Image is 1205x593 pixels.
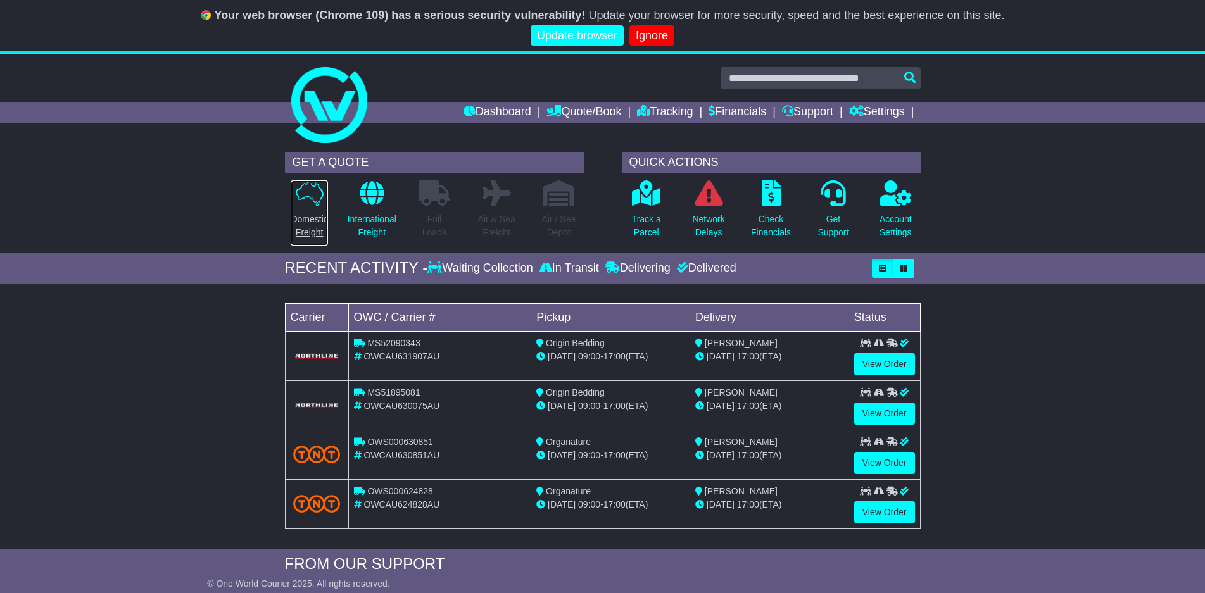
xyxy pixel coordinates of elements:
img: GetCarrierServiceLogo [293,402,341,409]
p: Get Support [817,213,849,239]
div: In Transit [536,261,602,275]
div: GET A QUOTE [285,152,584,173]
a: View Order [854,353,915,375]
span: OWCAU631907AU [363,351,439,361]
span: 09:00 [578,401,600,411]
span: [PERSON_NAME] [705,486,778,496]
div: - (ETA) [536,449,685,462]
div: - (ETA) [536,498,685,511]
span: OWS000630851 [367,437,433,447]
span: OWCAU630075AU [363,401,439,411]
span: Organature [546,437,591,447]
a: CheckFinancials [750,180,792,246]
span: [PERSON_NAME] [705,338,778,348]
a: Support [782,102,833,123]
span: Origin Bedding [546,338,605,348]
a: DomesticFreight [290,180,328,246]
img: GetCarrierServiceLogo [293,353,341,360]
td: Pickup [531,303,690,331]
b: Your web browser (Chrome 109) has a serious security vulnerability! [215,9,586,22]
img: TNT_Domestic.png [293,446,341,463]
span: 17:00 [603,450,626,460]
span: [DATE] [548,401,576,411]
span: 09:00 [578,351,600,361]
span: [DATE] [707,450,735,460]
span: 17:00 [603,401,626,411]
a: View Order [854,403,915,425]
span: 09:00 [578,499,600,509]
span: [DATE] [707,351,735,361]
div: (ETA) [695,350,843,363]
span: [DATE] [548,450,576,460]
a: Dashboard [464,102,531,123]
span: [DATE] [707,401,735,411]
td: Carrier [285,303,348,331]
div: (ETA) [695,498,843,511]
div: Delivered [674,261,736,275]
div: (ETA) [695,449,843,462]
p: Full Loads [419,213,450,239]
span: Organature [546,486,591,496]
td: Delivery [690,303,849,331]
a: Financials [709,102,766,123]
td: Status [849,303,920,331]
span: [DATE] [548,499,576,509]
div: Delivering [602,261,674,275]
span: [DATE] [548,351,576,361]
a: Quote/Book [546,102,621,123]
span: MS51895081 [367,387,420,397]
div: - (ETA) [536,399,685,413]
p: International Freight [348,213,396,239]
span: 09:00 [578,450,600,460]
span: 17:00 [603,351,626,361]
span: [PERSON_NAME] [705,387,778,397]
a: AccountSettings [879,180,912,246]
p: Track a Parcel [632,213,661,239]
span: 17:00 [737,351,759,361]
span: [DATE] [707,499,735,509]
div: RECENT ACTIVITY - [285,259,428,277]
a: Track aParcel [631,180,662,246]
p: Account Settings [880,213,912,239]
div: - (ETA) [536,350,685,363]
p: Air & Sea Freight [478,213,515,239]
p: Air / Sea Depot [542,213,576,239]
p: Domestic Freight [291,213,327,239]
a: Settings [849,102,905,123]
span: [PERSON_NAME] [705,437,778,447]
span: 17:00 [603,499,626,509]
td: OWC / Carrier # [348,303,531,331]
span: MS52090343 [367,338,420,348]
a: Update browser [531,25,624,46]
span: Origin Bedding [546,387,605,397]
a: View Order [854,501,915,523]
p: Check Financials [751,213,791,239]
a: Tracking [637,102,693,123]
span: 17:00 [737,401,759,411]
div: Waiting Collection [427,261,536,275]
a: View Order [854,452,915,474]
a: NetworkDelays [691,180,725,246]
span: OWS000624828 [367,486,433,496]
span: OWCAU630851AU [363,450,439,460]
span: Update your browser for more security, speed and the best experience on this site. [588,9,1004,22]
img: TNT_Domestic.png [293,495,341,512]
a: InternationalFreight [347,180,397,246]
a: GetSupport [817,180,849,246]
span: © One World Courier 2025. All rights reserved. [207,578,390,589]
a: Ignore [629,25,674,46]
div: (ETA) [695,399,843,413]
p: Network Delays [692,213,724,239]
span: 17:00 [737,499,759,509]
span: OWCAU624828AU [363,499,439,509]
div: FROM OUR SUPPORT [285,555,921,573]
span: 17:00 [737,450,759,460]
div: QUICK ACTIONS [622,152,921,173]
